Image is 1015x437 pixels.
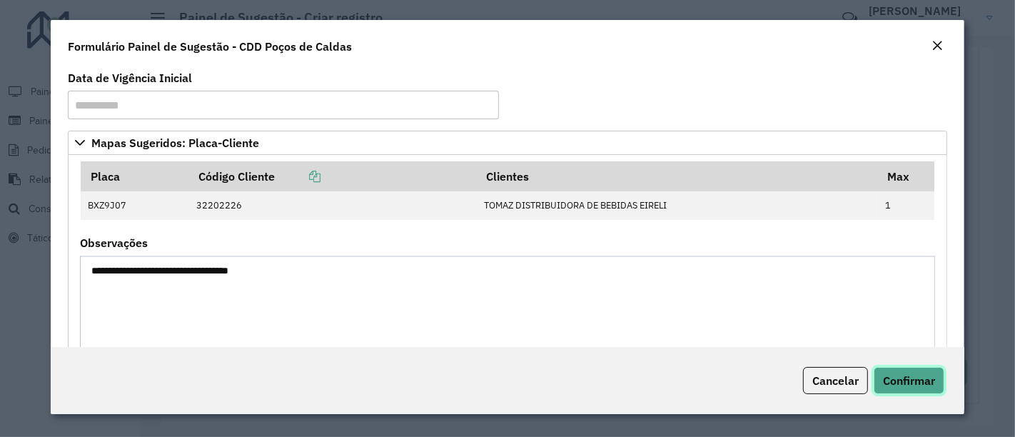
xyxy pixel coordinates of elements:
[874,367,944,394] button: Confirmar
[883,373,935,388] span: Confirmar
[476,191,877,220] td: TOMAZ DISTRIBUIDORA DE BEBIDAS EIRELI
[476,161,877,191] th: Clientes
[803,367,868,394] button: Cancelar
[812,373,859,388] span: Cancelar
[877,161,934,191] th: Max
[931,40,943,51] em: Fechar
[68,155,947,395] div: Mapas Sugeridos: Placa-Cliente
[68,69,192,86] label: Data de Vigência Inicial
[81,161,189,191] th: Placa
[80,234,148,251] label: Observações
[877,191,934,220] td: 1
[275,169,320,184] a: Copiar
[927,37,947,56] button: Close
[81,191,189,220] td: BXZ9J07
[189,191,477,220] td: 32202226
[68,38,352,55] h4: Formulário Painel de Sugestão - CDD Poços de Caldas
[91,137,259,149] span: Mapas Sugeridos: Placa-Cliente
[68,131,947,155] a: Mapas Sugeridos: Placa-Cliente
[189,161,477,191] th: Código Cliente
